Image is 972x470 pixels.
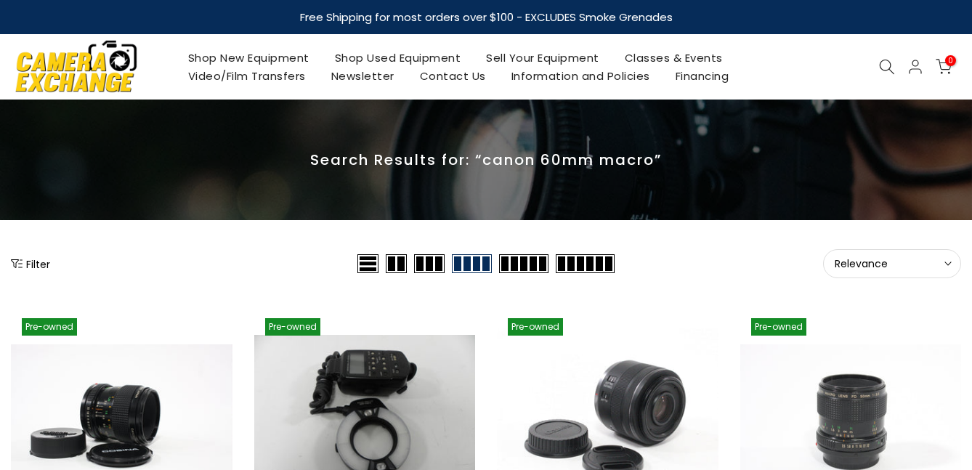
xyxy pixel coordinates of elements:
[936,59,952,75] a: 0
[318,67,407,85] a: Newsletter
[175,49,322,67] a: Shop New Equipment
[322,49,474,67] a: Shop Used Equipment
[11,150,961,169] p: Search Results for: “canon 60mm macro”
[945,55,956,66] span: 0
[835,257,949,270] span: Relevance
[300,9,673,25] strong: Free Shipping for most orders over $100 - EXCLUDES Smoke Grenades
[407,67,498,85] a: Contact Us
[823,249,961,278] button: Relevance
[175,67,318,85] a: Video/Film Transfers
[498,67,663,85] a: Information and Policies
[663,67,742,85] a: Financing
[612,49,735,67] a: Classes & Events
[474,49,612,67] a: Sell Your Equipment
[11,256,50,271] button: Show filters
